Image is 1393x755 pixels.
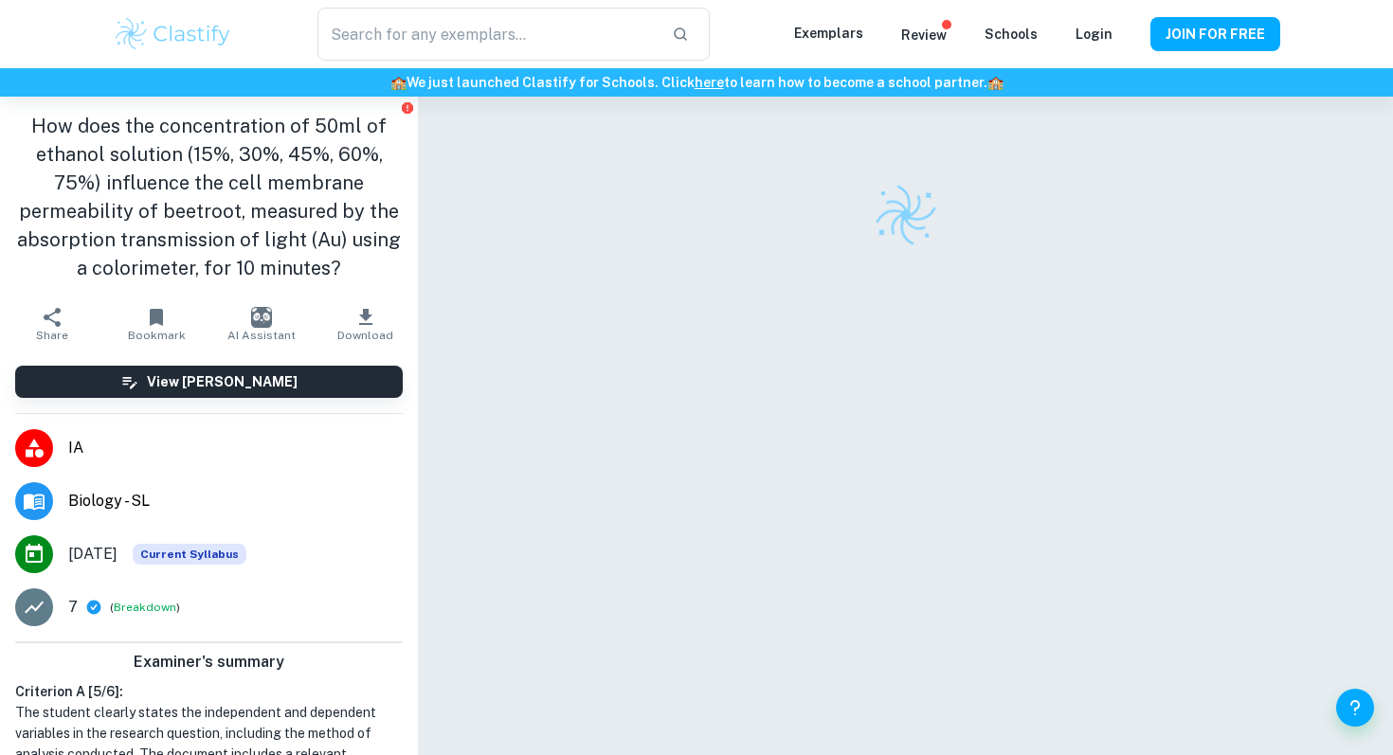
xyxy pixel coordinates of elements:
span: 🏫 [390,75,407,90]
button: Breakdown [114,599,176,616]
button: View [PERSON_NAME] [15,366,403,398]
span: Download [337,329,393,342]
button: AI Assistant [209,297,314,351]
p: Exemplars [794,23,863,44]
h6: We just launched Clastify for Schools. Click to learn how to become a school partner. [4,72,1389,93]
button: Download [314,297,418,351]
span: Current Syllabus [133,544,246,565]
img: Clastify logo [113,15,233,53]
button: Help and Feedback [1336,689,1374,727]
h6: Examiner's summary [8,651,410,674]
a: here [695,75,724,90]
span: Bookmark [128,329,186,342]
p: Review [901,25,947,45]
p: 7 [68,596,78,619]
a: Login [1076,27,1113,42]
span: [DATE] [68,543,118,566]
input: Search for any exemplars... [317,8,657,61]
a: Schools [985,27,1038,42]
h6: View [PERSON_NAME] [147,371,298,392]
span: Biology - SL [68,490,403,512]
span: ( ) [110,599,180,617]
button: Bookmark [104,297,208,351]
h6: Criterion A [ 5 / 6 ]: [15,681,403,702]
span: Share [36,329,68,342]
button: JOIN FOR FREE [1150,17,1280,51]
div: This exemplar is based on the current syllabus. Feel free to refer to it for inspiration/ideas wh... [133,544,246,565]
button: Report issue [400,100,414,115]
span: 🏫 [987,75,1004,90]
span: AI Assistant [227,329,296,342]
img: AI Assistant [251,307,272,328]
img: Clastify logo [871,181,940,250]
h1: How does the concentration of 50ml of ethanol solution (15%, 30%, 45%, 60%, 75%) influence the ce... [15,112,403,282]
span: IA [68,437,403,459]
